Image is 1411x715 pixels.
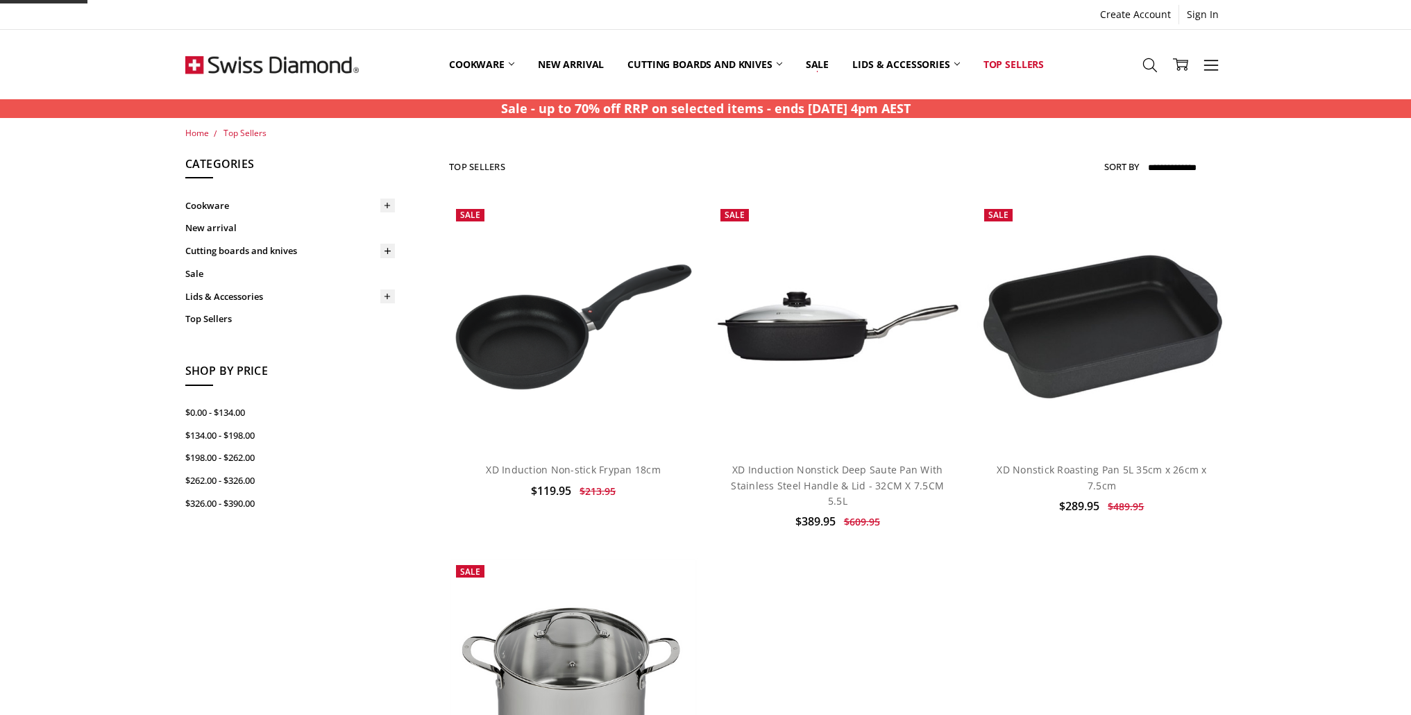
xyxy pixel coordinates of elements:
[731,463,944,507] a: XD Induction Nonstick Deep Saute Pan With Stainless Steel Handle & Lid - 32CM X 7.5CM 5.5L
[844,515,880,528] span: $609.95
[526,33,616,95] a: New arrival
[501,100,911,117] strong: Sale - up to 70% off RRP on selected items - ends [DATE] 4pm AEST
[580,485,616,498] span: $213.95
[1092,5,1178,24] a: Create Account
[1108,500,1144,513] span: $489.95
[185,155,395,179] h5: Categories
[185,424,395,447] a: $134.00 - $198.00
[616,33,794,95] a: Cutting boards and knives
[460,209,480,221] span: Sale
[486,463,661,476] a: XD Induction Non-stick Frypan 18cm
[185,127,209,139] a: Home
[185,308,395,330] a: Top Sellers
[185,262,395,285] a: Sale
[185,362,395,386] h5: Shop By Price
[988,209,1008,221] span: Sale
[713,287,962,366] img: XD Induction Nonstick Deep Saute Pan With Stainless Steel Handle & Lid - 32CM X 7.5CM 5.5L
[725,209,745,221] span: Sale
[437,33,526,95] a: Cookware
[1104,155,1139,178] label: Sort By
[972,33,1056,95] a: Top Sellers
[977,249,1226,403] img: XD Nonstick Roasting Pan 5L 35cm x 26cm x 7.5cm
[997,463,1206,491] a: XD Nonstick Roasting Pan 5L 35cm x 26cm x 7.5cm
[185,285,395,308] a: Lids & Accessories
[185,30,359,99] img: Free Shipping On Every Order
[1059,498,1099,514] span: $289.95
[449,161,505,172] h1: Top Sellers
[1179,5,1226,24] a: Sign In
[185,401,395,424] a: $0.00 - $134.00
[185,469,395,492] a: $262.00 - $326.00
[185,217,395,239] a: New arrival
[449,257,698,396] img: XD Induction Non-stick Frypan 18cm
[531,483,571,498] span: $119.95
[460,566,480,578] span: Sale
[185,239,395,262] a: Cutting boards and knives
[223,127,267,139] a: Top Sellers
[840,33,971,95] a: Lids & Accessories
[795,514,836,529] span: $389.95
[713,202,962,451] a: XD Induction Nonstick Deep Saute Pan With Stainless Steel Handle & Lid - 32CM X 7.5CM 5.5L
[185,194,395,217] a: Cookware
[794,33,840,95] a: Sale
[449,202,698,451] a: XD Induction Non-stick Frypan 18cm
[977,202,1226,451] a: XD Nonstick Roasting Pan 5L 35cm x 26cm x 7.5cm
[185,446,395,469] a: $198.00 - $262.00
[185,492,395,515] a: $326.00 - $390.00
